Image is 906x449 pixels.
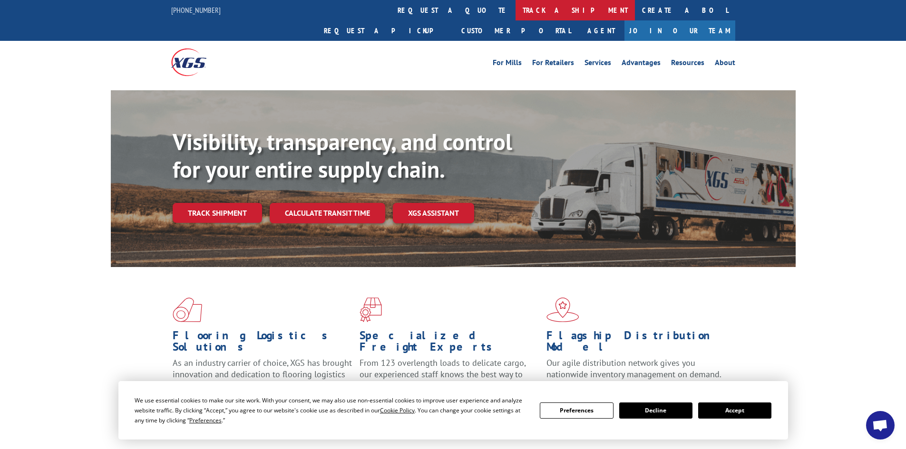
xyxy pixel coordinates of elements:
[454,20,578,41] a: Customer Portal
[546,330,726,357] h1: Flagship Distribution Model
[118,381,788,439] div: Cookie Consent Prompt
[173,330,352,357] h1: Flooring Logistics Solutions
[317,20,454,41] a: Request a pickup
[189,416,222,424] span: Preferences
[578,20,624,41] a: Agent
[540,402,613,419] button: Preferences
[532,59,574,69] a: For Retailers
[546,357,721,380] span: Our agile distribution network gives you nationwide inventory management on demand.
[173,297,202,322] img: xgs-icon-total-supply-chain-intelligence-red
[173,127,512,184] b: Visibility, transparency, and control for your entire supply chain.
[173,203,262,223] a: Track shipment
[173,357,352,391] span: As an industry carrier of choice, XGS has brought innovation and dedication to flooring logistics...
[360,330,539,357] h1: Specialized Freight Experts
[698,402,771,419] button: Accept
[622,59,661,69] a: Advantages
[171,5,221,15] a: [PHONE_NUMBER]
[585,59,611,69] a: Services
[546,297,579,322] img: xgs-icon-flagship-distribution-model-red
[715,59,735,69] a: About
[493,59,522,69] a: For Mills
[624,20,735,41] a: Join Our Team
[380,406,415,414] span: Cookie Policy
[360,357,539,400] p: From 123 overlength loads to delicate cargo, our experienced staff knows the best way to move you...
[360,297,382,322] img: xgs-icon-focused-on-flooring-red
[619,402,692,419] button: Decline
[135,395,528,425] div: We use essential cookies to make our site work. With your consent, we may also use non-essential ...
[393,203,474,223] a: XGS ASSISTANT
[671,59,704,69] a: Resources
[866,411,895,439] div: Open chat
[270,203,385,223] a: Calculate transit time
